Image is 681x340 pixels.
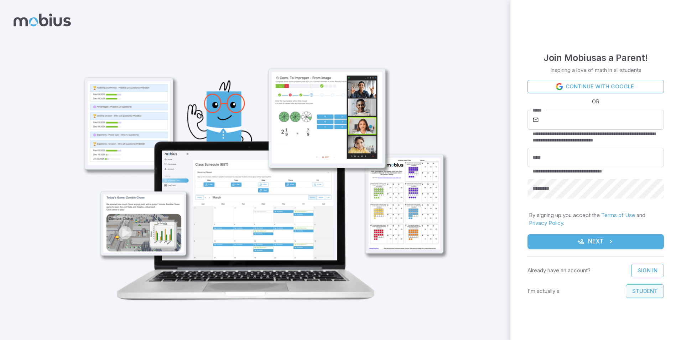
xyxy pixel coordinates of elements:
button: Next [527,234,664,249]
p: Already have an account? [527,267,591,274]
a: Privacy Policy [529,220,563,226]
p: I'm actually a [527,287,560,295]
span: OR [590,98,601,105]
a: Terms of Use [601,212,635,218]
a: Sign In [631,264,664,277]
p: Inspiring a love of math in all students [550,66,641,74]
p: By signing up you accept the and . [529,211,662,227]
button: Student [626,284,664,298]
a: Continue with Google [527,80,664,93]
h4: Join Mobius as a Parent ! [544,51,648,65]
img: parent_1-illustration [65,25,456,313]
